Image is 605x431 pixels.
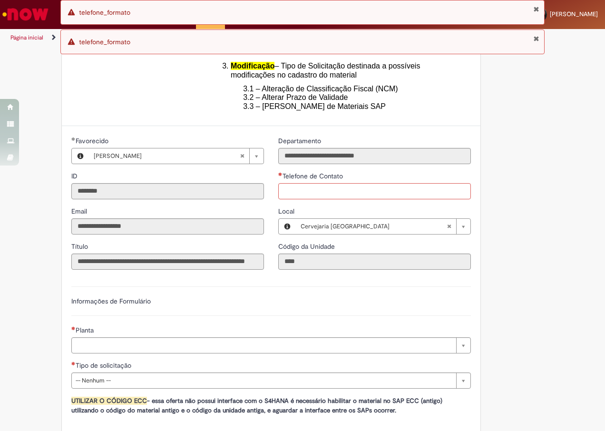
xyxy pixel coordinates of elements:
[231,62,464,79] li: – Tipo de Solicitação destinada a possíveis modificações no cadastro do material
[79,38,130,46] span: telefone_formato
[71,362,76,365] span: Necessários
[71,206,89,216] label: Somente leitura - Email
[94,148,240,164] span: [PERSON_NAME]
[72,148,89,164] button: Favorecido, Visualizar este registro Maria Beatriz Goedert Claumann
[71,297,151,305] label: Informações de Formulário
[243,85,398,110] span: 3.1 – Alteração de Classificação Fiscal (NCM) 3.2 – Alterar Prazo de Validade 3.3 – [PERSON_NAME]...
[296,219,470,234] a: Cervejaria [GEOGRAPHIC_DATA]Limpar campo Local
[301,219,447,234] span: Cervejaria [GEOGRAPHIC_DATA]
[71,218,264,235] input: Email
[278,254,471,270] input: Código da Unidade
[231,62,274,70] span: Modificação
[278,148,471,164] input: Departamento
[278,207,296,215] span: Local
[71,326,76,330] span: Necessários
[235,148,249,164] abbr: Limpar campo Favorecido
[71,171,79,181] label: Somente leitura - ID
[7,29,396,47] ul: Trilhas de página
[442,219,456,234] abbr: Limpar campo Local
[10,34,43,41] a: Página inicial
[71,397,147,405] strong: UTILIZAR O CÓDIGO ECC
[147,397,150,405] strong: -
[71,183,264,199] input: ID
[76,326,96,334] span: Necessários - Planta
[76,373,451,388] span: -- Nenhum --
[76,137,110,145] span: Necessários - Favorecido
[76,361,133,370] span: Tipo de solicitação
[278,172,283,176] span: Necessários
[71,337,471,353] a: Limpar campo Planta
[71,242,90,251] label: Somente leitura - Título
[278,137,323,145] span: Somente leitura - Departamento
[1,5,50,24] img: ServiceNow
[550,10,598,18] span: [PERSON_NAME]
[533,35,539,42] button: Fechar Notificação
[71,254,264,270] input: Título
[71,397,442,414] span: essa oferta não possui interface com o S4HANA é necessário habilitar o material no SAP ECC (antig...
[533,5,539,13] button: Fechar Notificação
[278,242,337,251] label: Somente leitura - Código da Unidade
[279,219,296,234] button: Local, Visualizar este registro Cervejaria Santa Catarina
[278,136,323,146] label: Somente leitura - Departamento
[71,137,76,141] span: Obrigatório Preenchido
[278,183,471,199] input: Telefone de Contato
[71,172,79,180] span: Somente leitura - ID
[89,148,263,164] a: [PERSON_NAME]Limpar campo Favorecido
[283,172,345,180] span: Telefone de Contato
[79,8,130,17] span: telefone_formato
